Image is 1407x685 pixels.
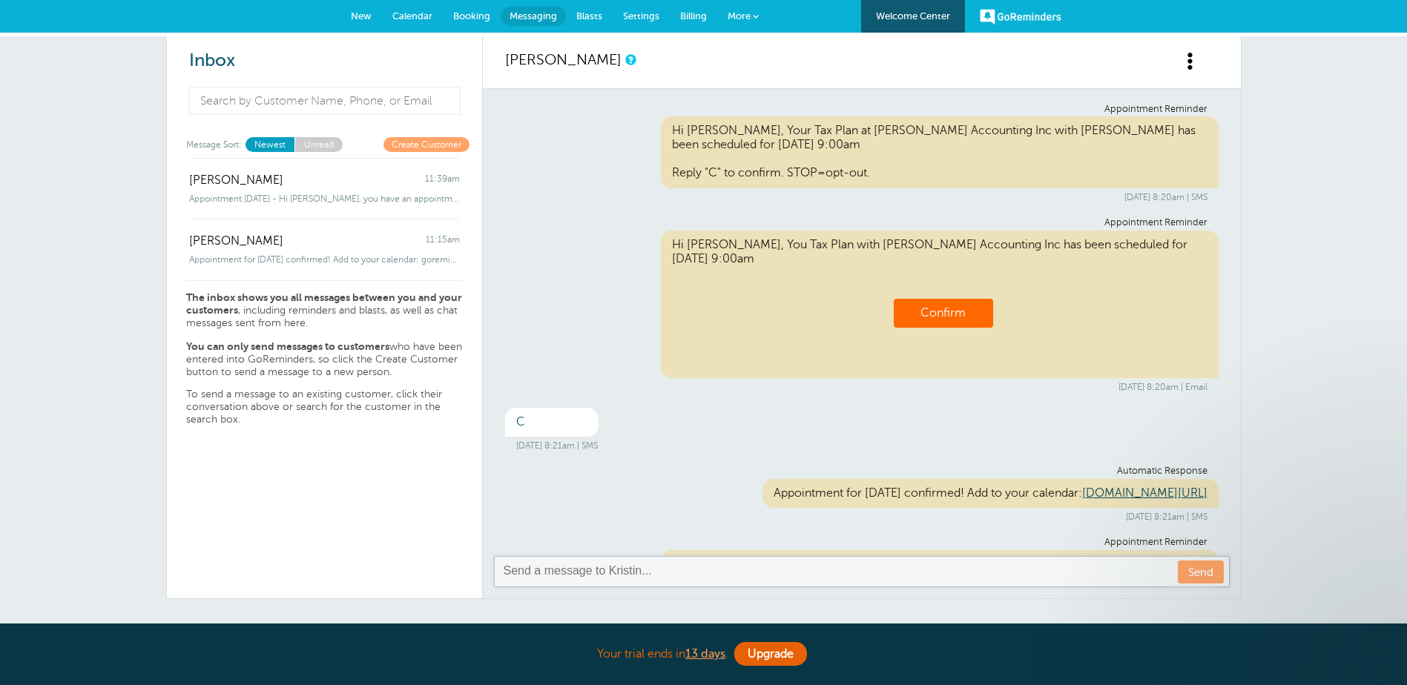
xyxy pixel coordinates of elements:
[625,55,634,64] a: This is a history of all communications between GoReminders and your customer.
[516,217,1207,228] div: Appointment Reminder
[189,254,460,265] span: Appointment for [DATE] confirmed! Add to your calendar: goreminder
[189,87,461,115] input: Search by Customer Name, Phone, or Email
[383,137,469,151] a: Create Customer
[516,512,1207,522] div: [DATE] 8:21am | SMS
[505,51,622,68] a: [PERSON_NAME]
[505,408,599,437] div: C
[351,10,372,21] span: New
[392,10,432,21] span: Calendar
[734,642,807,666] a: Upgrade
[516,466,1207,477] div: Automatic Response
[661,231,1219,379] div: Hi [PERSON_NAME], You Tax Plan with [PERSON_NAME] Accounting Inc has been scheduled for [DATE] 9:...
[661,550,1219,622] div: Hi [PERSON_NAME], you have an appointment with [PERSON_NAME] Accounting Inc [DATE] at 9:00am. STO...
[189,234,283,248] span: [PERSON_NAME]
[189,193,460,204] span: Appointment [DATE] - Hi [PERSON_NAME], you have an appointment with [PERSON_NAME] at [PERSON_NAME...
[516,104,1207,115] div: Appointment Reminder
[1178,560,1224,583] a: Send
[501,7,566,26] a: Messaging
[186,388,463,426] p: To send a message to an existing customer, click their conversation above or search for the custo...
[167,158,482,219] a: [PERSON_NAME] 11:39am Appointment [DATE] - Hi [PERSON_NAME], you have an appointment with [PERSON...
[728,10,751,21] span: More
[680,10,707,21] span: Billing
[426,234,460,248] span: 11:15am
[186,340,463,378] p: who have been entered into GoReminders, so click the Create Customer button to send a message to ...
[186,291,463,330] p: , including reminders and blasts, as well as chat messages sent from here.
[453,10,490,21] span: Booking
[661,116,1219,188] div: Hi [PERSON_NAME], Your Tax Plan at [PERSON_NAME] Accounting Inc with [PERSON_NAME] has been sched...
[614,622,691,638] strong: free month
[920,306,966,320] a: Confirm
[510,10,557,21] span: Messaging
[186,291,462,317] strong: The inbox shows you all messages between you and your customers
[333,638,1075,670] div: Your trial ends in .
[576,10,602,21] span: Blasts
[516,382,1207,392] div: [DATE] 8:20am | Email
[186,340,389,352] strong: You can only send messages to customers
[697,622,838,638] a: Refer someone to us!
[623,10,659,21] span: Settings
[516,537,1207,548] div: Appointment Reminder
[516,192,1207,202] div: [DATE] 8:20am | SMS
[425,173,460,188] span: 11:39am
[166,621,1242,638] p: Want a ?
[762,479,1219,508] div: Appointment for [DATE] confirmed! Add to your calendar:
[186,137,242,151] span: Message Sort:
[189,50,460,72] h2: Inbox
[189,173,283,188] span: [PERSON_NAME]
[294,137,343,151] a: Unread
[685,647,725,661] a: 13 days
[516,440,1207,451] div: [DATE] 8:21am | SMS
[1082,486,1207,500] a: [DOMAIN_NAME][URL]
[167,219,482,280] a: [PERSON_NAME] 11:15am Appointment for [DATE] confirmed! Add to your calendar: goreminder
[246,137,294,151] a: Newest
